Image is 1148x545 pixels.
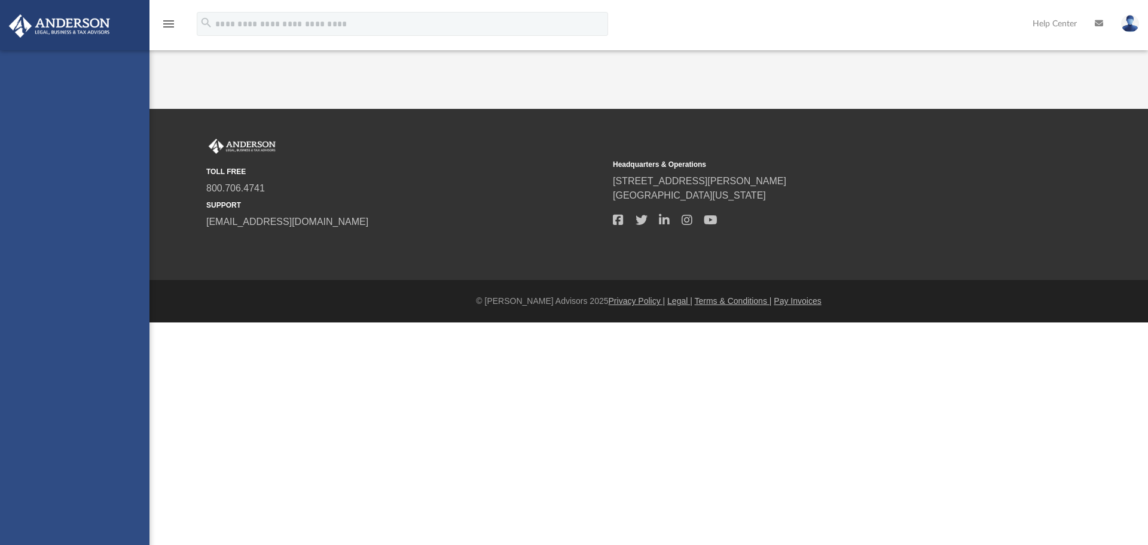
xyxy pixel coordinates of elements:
img: User Pic [1121,15,1139,32]
a: Pay Invoices [774,296,821,306]
small: Headquarters & Operations [613,159,1011,170]
a: Legal | [667,296,692,306]
a: [GEOGRAPHIC_DATA][US_STATE] [613,190,766,200]
a: Terms & Conditions | [695,296,772,306]
a: [EMAIL_ADDRESS][DOMAIN_NAME] [206,217,368,227]
img: Anderson Advisors Platinum Portal [206,139,278,154]
div: © [PERSON_NAME] Advisors 2025 [149,295,1148,307]
small: SUPPORT [206,200,604,211]
small: TOLL FREE [206,166,604,177]
a: 800.706.4741 [206,183,265,193]
i: search [200,16,213,29]
a: Privacy Policy | [609,296,665,306]
i: menu [161,17,176,31]
a: [STREET_ADDRESS][PERSON_NAME] [613,176,786,186]
a: menu [161,23,176,31]
img: Anderson Advisors Platinum Portal [5,14,114,38]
